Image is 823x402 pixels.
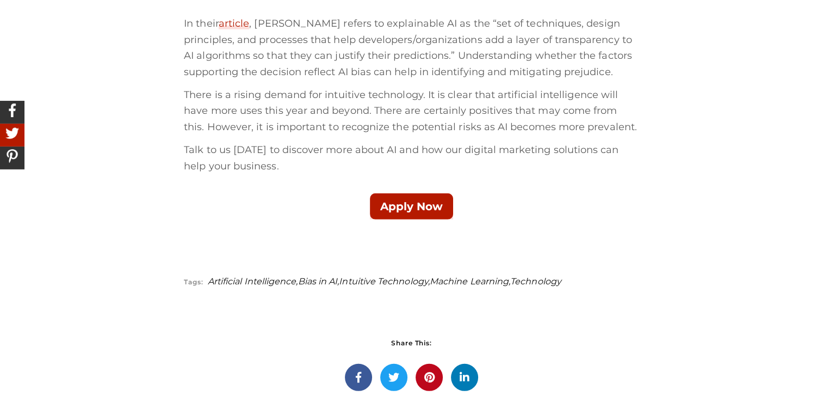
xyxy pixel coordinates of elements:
[184,17,219,29] span: In their
[208,276,296,287] a: Artificial Intelligence
[430,276,509,287] a: Machine Learning
[3,124,22,143] img: Share On Twitter
[298,276,337,287] a: Bias in AI
[184,89,637,133] span: There is a rising demand for intuitive technology. It is clear that artificial intelligence will ...
[184,338,639,348] h5: Share this:
[219,17,250,29] a: article
[510,276,561,287] a: Technology
[184,275,639,289] div: , , , ,
[3,147,22,166] img: Share On Pinterest
[184,16,639,81] p: , [PERSON_NAME] refers to explainable AI as the “set of techniques, design principles, and proces...
[184,144,618,172] span: Talk to us [DATE] to discover more about AI and how our digital marketing solutions can help your...
[339,276,428,287] a: Intuitive Technology
[3,101,22,120] img: Share On Facebook
[184,277,206,288] h5: Tags:
[370,193,453,220] button: Apply Now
